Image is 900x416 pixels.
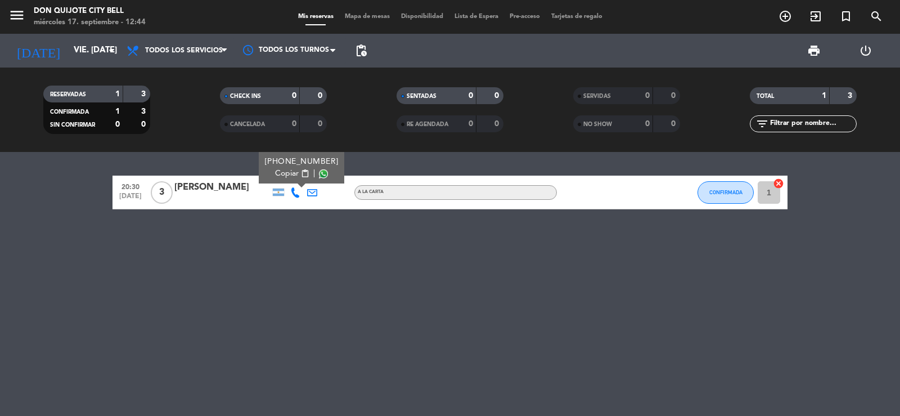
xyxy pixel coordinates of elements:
span: A LA CARTA [358,190,384,194]
input: Filtrar por nombre... [769,118,856,130]
i: exit_to_app [809,10,822,23]
strong: 0 [469,120,473,128]
i: add_circle_outline [778,10,792,23]
span: Todos los servicios [145,47,223,55]
strong: 0 [645,92,650,100]
span: CHECK INS [230,93,261,99]
span: SENTADAS [407,93,436,99]
span: CONFIRMADA [50,109,89,115]
i: menu [8,7,25,24]
strong: 0 [671,92,678,100]
span: 20:30 [116,180,145,193]
strong: 0 [469,92,473,100]
strong: 0 [318,120,325,128]
span: Copiar [275,168,299,180]
span: [DATE] [116,193,145,205]
strong: 0 [292,120,296,128]
button: CONFIRMADA [697,181,754,204]
strong: 0 [671,120,678,128]
span: TOTAL [757,93,774,99]
button: Copiarcontent_paste [275,168,309,180]
i: power_settings_new [859,44,872,57]
span: CONFIRMADA [709,189,742,195]
span: NO SHOW [583,122,612,127]
span: Mapa de mesas [339,14,395,20]
i: search [870,10,883,23]
strong: 3 [848,92,854,100]
i: filter_list [755,117,769,131]
i: cancel [773,178,784,189]
span: 3 [151,181,173,204]
i: turned_in_not [839,10,853,23]
span: RESERVADAS [50,92,86,97]
strong: 0 [318,92,325,100]
span: pending_actions [354,44,368,57]
i: arrow_drop_down [105,44,118,57]
strong: 3 [141,90,148,98]
span: SIN CONFIRMAR [50,122,95,128]
span: SERVIDAS [583,93,611,99]
span: Lista de Espera [449,14,504,20]
strong: 1 [115,108,120,115]
strong: 1 [822,92,826,100]
i: [DATE] [8,38,68,63]
strong: 0 [115,120,120,128]
div: LOG OUT [840,34,892,68]
div: [PERSON_NAME] [174,180,270,195]
span: Pre-acceso [504,14,546,20]
span: content_paste [301,169,309,178]
strong: 1 [115,90,120,98]
strong: 0 [494,92,501,100]
button: menu [8,7,25,28]
strong: 0 [645,120,650,128]
strong: 0 [141,120,148,128]
span: print [807,44,821,57]
div: miércoles 17. septiembre - 12:44 [34,17,146,28]
span: RE AGENDADA [407,122,448,127]
span: Tarjetas de regalo [546,14,608,20]
span: Disponibilidad [395,14,449,20]
span: | [313,168,316,180]
strong: 0 [292,92,296,100]
strong: 3 [141,108,148,115]
span: Mis reservas [292,14,339,20]
span: CANCELADA [230,122,265,127]
strong: 0 [494,120,501,128]
div: [PHONE_NUMBER] [265,156,339,168]
div: Don Quijote City Bell [34,6,146,17]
